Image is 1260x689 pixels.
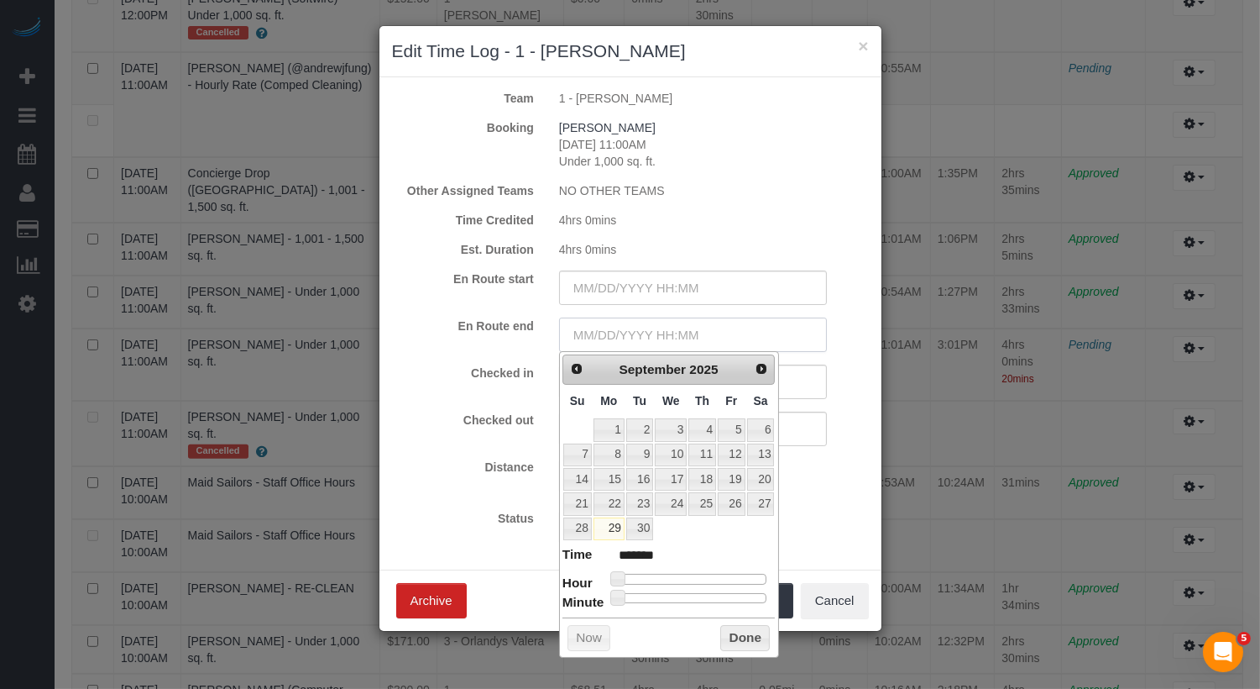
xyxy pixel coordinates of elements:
[754,394,768,408] span: Saturday
[559,318,827,352] input: MM/DD/YYYY HH:MM
[755,362,768,376] span: Next
[562,593,604,614] dt: Minute
[546,90,881,107] div: 1 - [PERSON_NAME]
[546,212,881,229] div: 4hrs 0mins
[1203,632,1243,672] iframe: Intercom live chat
[747,468,775,491] a: 20
[593,468,625,491] a: 15
[379,271,546,287] label: En Route start
[626,444,653,466] a: 9
[718,418,745,441] a: 5
[720,625,770,652] button: Done
[620,362,687,376] span: September
[559,271,827,305] input: MM/DD/YYYY HH:MM
[718,444,745,466] a: 12
[563,444,592,466] a: 7
[379,241,546,258] label: Est. Duration
[396,583,467,618] button: Archive
[633,394,646,408] span: Tuesday
[725,394,737,408] span: Friday
[546,241,881,258] div: 4hrs 0mins
[858,37,868,55] button: ×
[567,625,610,652] button: Now
[626,518,653,540] a: 30
[593,418,625,441] a: 1
[688,492,716,515] a: 25
[1237,632,1251,645] span: 5
[655,444,687,466] a: 10
[563,468,592,491] a: 14
[559,121,656,134] a: [PERSON_NAME]
[562,545,593,566] dt: Time
[379,26,881,631] sui-modal: Edit Time Log - 1 - Yeisan Yepez
[379,459,546,476] label: Distance
[688,444,716,466] a: 11
[570,394,585,408] span: Sunday
[563,492,592,515] a: 21
[379,318,546,334] label: En Route end
[593,518,625,540] a: 29
[655,418,687,441] a: 3
[655,492,687,515] a: 24
[379,412,546,429] label: Checked out
[379,365,546,381] label: Checked in
[600,394,617,408] span: Monday
[801,583,869,618] button: Cancel
[546,182,881,199] div: NO OTHER TEAMS
[718,468,745,491] a: 19
[750,357,773,381] a: Next
[593,492,625,515] a: 22
[655,468,687,491] a: 17
[546,119,881,170] div: [DATE] 11:00AM Under 1,000 sq. ft.
[626,418,653,441] a: 2
[747,492,775,515] a: 27
[379,90,546,107] label: Team
[593,444,625,466] a: 8
[392,39,869,64] h3: Edit Time Log - 1 - [PERSON_NAME]
[379,510,546,527] label: Status
[626,468,653,491] a: 16
[379,212,546,229] label: Time Credited
[695,394,709,408] span: Thursday
[562,574,593,595] dt: Hour
[689,362,718,376] span: 2025
[688,468,716,491] a: 18
[662,394,680,408] span: Wednesday
[565,357,588,381] a: Prev
[747,418,775,441] a: 6
[626,492,653,515] a: 23
[379,119,546,136] label: Booking
[563,518,592,540] a: 28
[688,418,716,441] a: 4
[718,492,745,515] a: 26
[570,362,583,376] span: Prev
[747,444,775,466] a: 13
[379,182,546,199] label: Other Assigned Teams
